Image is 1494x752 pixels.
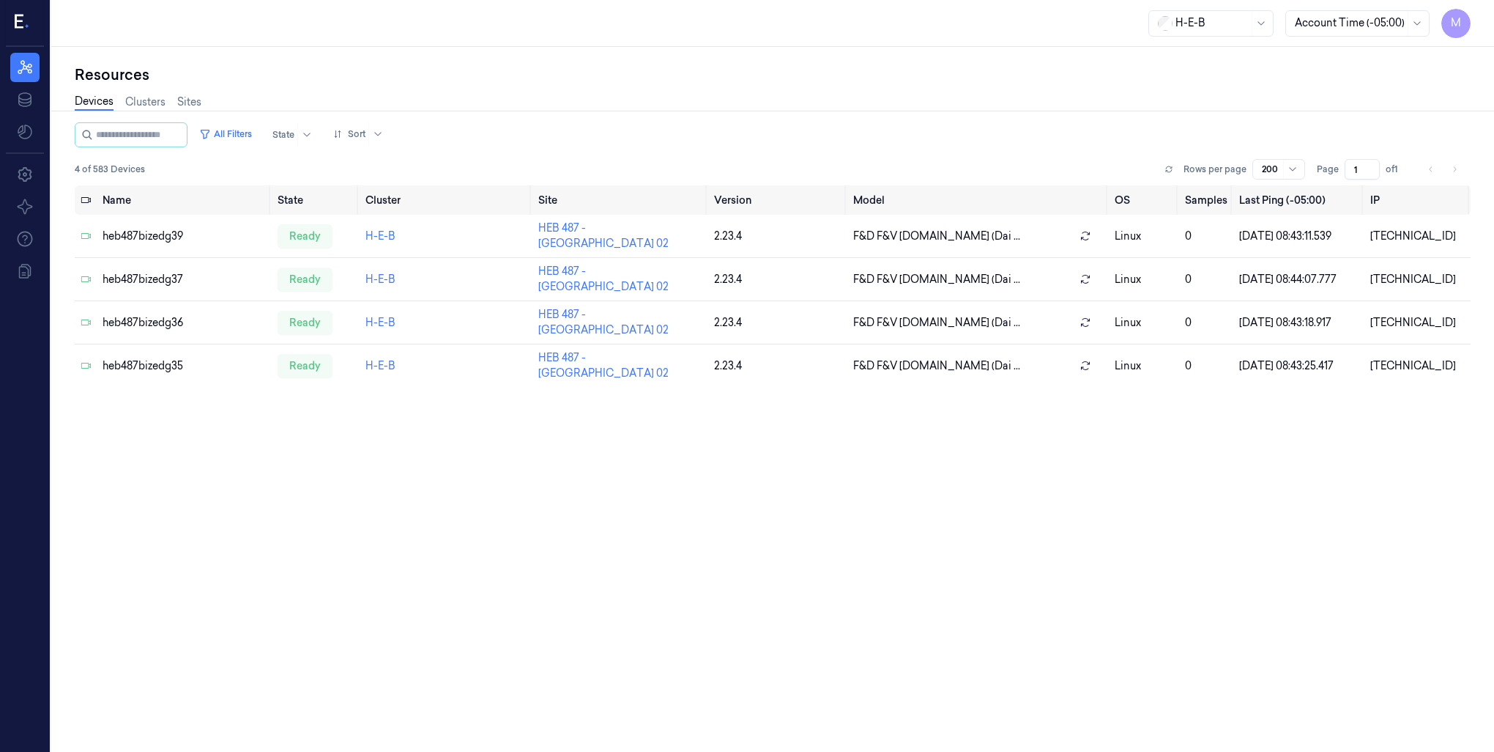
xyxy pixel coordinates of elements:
th: Samples [1179,185,1233,215]
a: H-E-B [365,229,395,243]
th: IP [1364,185,1471,215]
a: HEB 487 - [GEOGRAPHIC_DATA] 02 [538,308,669,336]
p: linux [1115,229,1172,244]
div: [DATE] 08:43:18.917 [1239,315,1359,331]
div: [DATE] 08:43:11.539 [1239,229,1359,244]
div: 0 [1185,315,1227,331]
button: M [1441,9,1471,38]
span: F&D F&V [DOMAIN_NAME] (Dai ... [853,272,1020,287]
th: Last Ping (-05:00) [1233,185,1364,215]
div: ready [278,354,332,377]
div: 2.23.4 [714,358,841,374]
div: heb487bizedg36 [103,315,266,331]
div: [TECHNICAL_ID] [1370,315,1465,331]
span: F&D F&V [DOMAIN_NAME] (Dai ... [853,229,1020,244]
div: 0 [1185,229,1227,244]
div: heb487bizedg35 [103,358,266,374]
a: HEB 487 - [GEOGRAPHIC_DATA] 02 [538,351,669,380]
th: Cluster [360,185,532,215]
p: Rows per page [1183,163,1246,176]
div: ready [278,311,332,334]
a: HEB 487 - [GEOGRAPHIC_DATA] 02 [538,265,669,293]
div: [DATE] 08:43:25.417 [1239,358,1359,374]
div: 0 [1185,272,1227,287]
div: 2.23.4 [714,315,841,331]
div: heb487bizedg37 [103,272,266,287]
th: Name [97,185,272,215]
th: Version [708,185,847,215]
div: 2.23.4 [714,229,841,244]
span: 4 of 583 Devices [75,163,145,176]
span: F&D F&V [DOMAIN_NAME] (Dai ... [853,315,1020,331]
th: Site [532,185,708,215]
span: of 1 [1386,163,1409,176]
span: F&D F&V [DOMAIN_NAME] (Dai ... [853,358,1020,374]
div: [DATE] 08:44:07.777 [1239,272,1359,287]
a: Clusters [125,95,166,110]
p: linux [1115,315,1172,331]
a: H-E-B [365,359,395,372]
nav: pagination [1421,159,1465,180]
th: Model [847,185,1109,215]
a: H-E-B [365,316,395,329]
div: 2.23.4 [714,272,841,287]
th: OS [1109,185,1178,215]
a: Devices [75,94,114,111]
div: ready [278,224,332,248]
a: HEB 487 - [GEOGRAPHIC_DATA] 02 [538,221,669,250]
div: heb487bizedg39 [103,229,266,244]
a: H-E-B [365,273,395,286]
div: [TECHNICAL_ID] [1370,358,1465,374]
p: linux [1115,272,1172,287]
p: linux [1115,358,1172,374]
a: Sites [177,95,201,110]
div: ready [278,268,332,291]
span: Page [1317,163,1339,176]
div: Resources [75,64,1471,85]
div: [TECHNICAL_ID] [1370,272,1465,287]
th: State [272,185,360,215]
button: All Filters [193,122,258,146]
div: [TECHNICAL_ID] [1370,229,1465,244]
div: 0 [1185,358,1227,374]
